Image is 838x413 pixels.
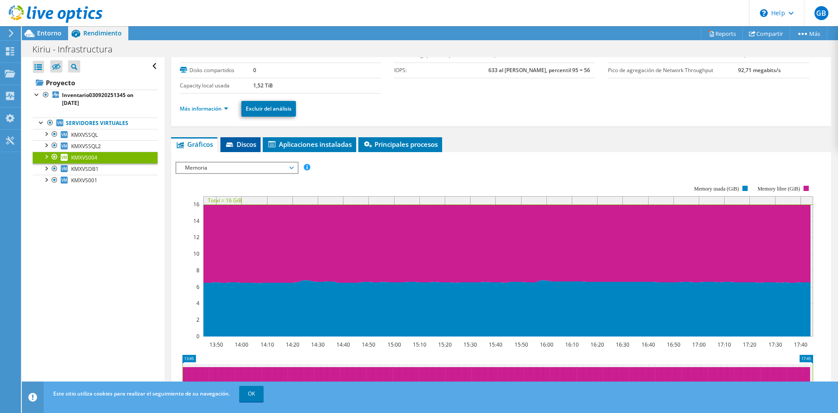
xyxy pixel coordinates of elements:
b: 11,00 MB/s [488,51,516,59]
text: 14:00 [235,341,248,348]
span: Aplicaciones instaladas [267,140,352,149]
text: 16:30 [616,341,629,348]
text: 6 [196,283,199,291]
text: Memory usada (GiB) [694,186,739,192]
span: Rendimiento [83,29,122,37]
text: 0 [196,333,199,340]
span: KMXVS004 [71,154,97,161]
span: Principales procesos [363,140,438,149]
b: 0 [253,66,256,74]
text: 14:10 [261,341,274,348]
text: 16:10 [565,341,579,348]
a: Más información [180,105,228,112]
a: KMXVS001 [33,175,158,186]
h1: Kiriu - Infrastructura [28,45,126,54]
a: Más [790,27,827,40]
span: Entorno [37,29,62,37]
text: 17:40 [794,341,807,348]
a: OK [239,386,264,402]
text: 8 [196,267,199,274]
text: 14:20 [286,341,299,348]
a: Compartir [742,27,790,40]
text: 16 [193,201,199,208]
span: Memoria [181,163,293,173]
label: IOPS: [394,66,488,75]
span: Discos [225,140,256,149]
text: 17:20 [743,341,756,348]
text: 17:00 [692,341,706,348]
a: KMXVS004 [33,152,158,163]
text: 15:10 [413,341,426,348]
a: KMXVSSQL [33,129,158,140]
label: Capacity local usada [180,81,253,90]
text: 17:10 [718,341,731,348]
text: 14:50 [362,341,375,348]
text: 17:30 [769,341,782,348]
a: Servidores virtuales [33,118,158,129]
span: Este sitio utiliza cookies para realizar el seguimiento de su navegación. [53,390,230,397]
text: 14 [193,217,199,225]
b: Inventario030920251345 on [DATE] [62,91,134,107]
text: 15:40 [489,341,502,348]
text: 15:20 [438,341,452,348]
a: KMXVSSQL2 [33,140,158,152]
b: 33,00 GiB [738,51,762,59]
text: 15:50 [515,341,528,348]
svg: \n [760,9,768,17]
span: KMXVS001 [71,177,97,184]
label: Pico de agregación de Network Throughput [608,66,738,75]
text: 16:40 [642,341,655,348]
a: Reports [701,27,743,40]
text: 16:20 [591,341,604,348]
span: Gráficos [175,140,213,149]
b: 1 [253,51,256,59]
text: 2 [196,316,199,323]
text: 16:50 [667,341,680,348]
text: 10 [193,250,199,257]
a: KMXVSDB1 [33,163,158,175]
b: 92,71 megabits/s [738,66,781,74]
span: KMXVSSQL [71,131,98,139]
text: 16:00 [540,341,553,348]
text: 4 [196,299,199,307]
text: 15:00 [388,341,401,348]
b: 1,52 TiB [253,82,273,89]
text: 12 [193,233,199,241]
label: Disks compartidos [180,66,253,75]
a: Proyecto [33,76,158,90]
text: 14:30 [311,341,325,348]
a: Excluir del análisis [241,101,296,117]
text: 14:40 [337,341,350,348]
text: Total = 16 GiB [208,197,242,204]
text: Memory libre (GiB) [758,186,800,192]
a: Inventario030920251345 on [DATE] [33,90,158,109]
text: 15:30 [464,341,477,348]
b: 633 al [PERSON_NAME], percentil 95 = 56 [488,66,590,74]
span: KMXVSSQL2 [71,142,101,150]
span: GB [814,6,828,20]
span: KMXVSDB1 [71,165,99,173]
text: 13:50 [209,341,223,348]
